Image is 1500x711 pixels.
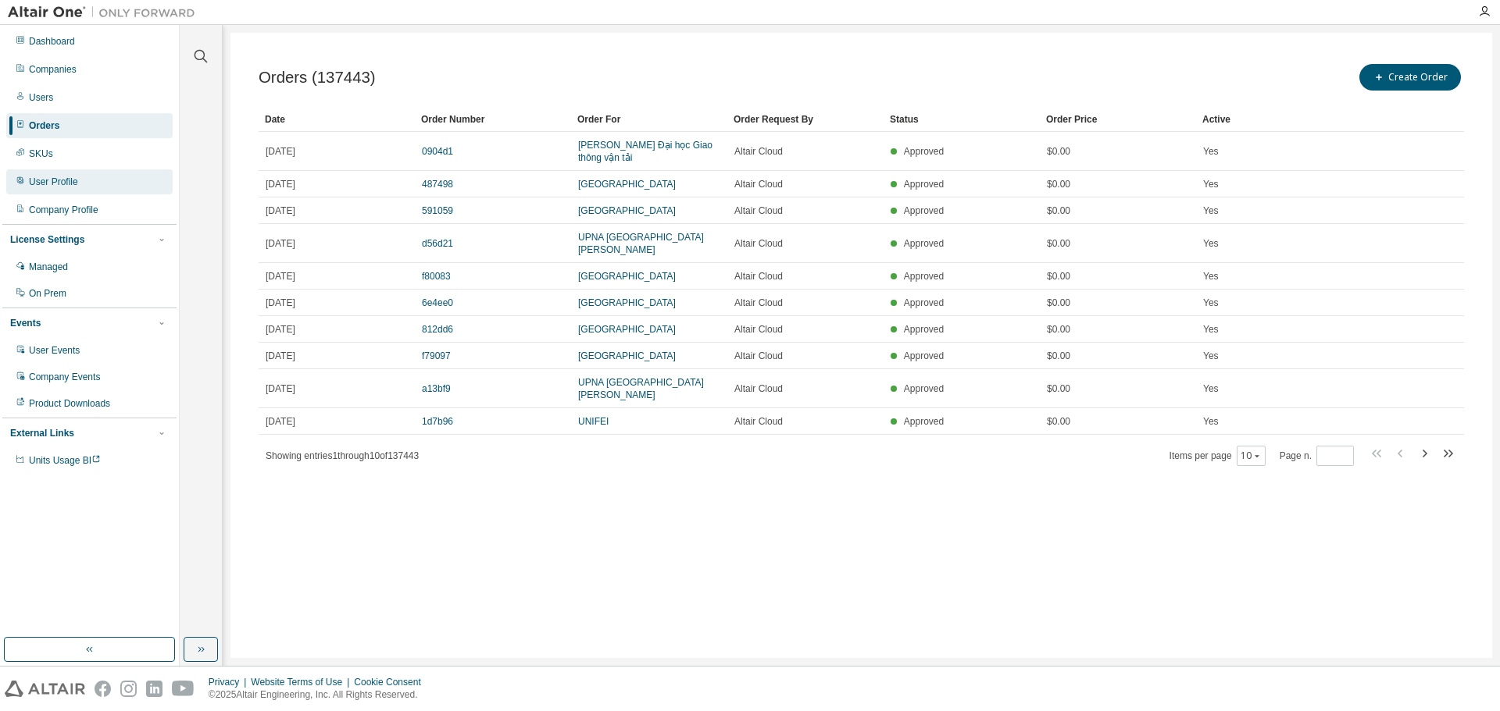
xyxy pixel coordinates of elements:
a: 0904d1 [422,146,453,157]
a: 487498 [422,179,453,190]
span: Approved [904,179,944,190]
span: [DATE] [266,178,295,190]
div: User Events [29,344,80,357]
span: $0.00 [1047,415,1070,428]
a: UPNA [GEOGRAPHIC_DATA][PERSON_NAME] [578,377,704,400]
div: SKUs [29,148,53,160]
span: Items per page [1170,446,1266,466]
a: [GEOGRAPHIC_DATA] [578,179,676,190]
span: [DATE] [266,297,295,309]
span: Altair Cloud [734,237,783,250]
span: Approved [904,271,944,282]
span: Altair Cloud [734,204,783,217]
span: [DATE] [266,145,295,158]
span: Approved [904,297,944,308]
span: Yes [1203,270,1219,283]
div: Privacy [209,676,251,688]
span: Yes [1203,178,1219,190]
span: Approved [904,205,944,216]
div: Cookie Consent [354,676,430,688]
span: Yes [1203,237,1219,250]
span: Approved [904,383,944,394]
span: $0.00 [1047,237,1070,250]
a: f80083 [422,271,451,282]
button: Create Order [1359,64,1461,91]
a: 591059 [422,205,453,216]
span: Yes [1203,382,1219,395]
div: Status [890,107,1034,132]
a: a13bf9 [422,383,451,394]
div: External Links [10,427,74,439]
span: $0.00 [1047,382,1070,395]
span: Yes [1203,415,1219,428]
span: Altair Cloud [734,382,783,395]
a: [GEOGRAPHIC_DATA] [578,205,676,216]
a: [GEOGRAPHIC_DATA] [578,350,676,361]
div: Orders [29,119,59,132]
div: Managed [29,261,68,273]
span: $0.00 [1047,145,1070,158]
div: User Profile [29,176,78,188]
a: [GEOGRAPHIC_DATA] [578,324,676,335]
div: Dashboard [29,35,75,48]
span: [DATE] [266,237,295,250]
span: $0.00 [1047,350,1070,362]
span: Approved [904,324,944,335]
span: [DATE] [266,382,295,395]
span: $0.00 [1047,178,1070,190]
span: $0.00 [1047,270,1070,283]
div: Company Events [29,371,100,383]
div: On Prem [29,287,66,300]
span: Approved [904,416,944,427]
img: instagram.svg [120,681,137,697]
div: Events [10,317,41,329]
button: 10 [1241,450,1262,462]
div: Order For [577,107,721,132]
span: Yes [1203,145,1219,158]
span: Approved [904,350,944,361]
a: [GEOGRAPHIC_DATA] [578,271,676,282]
span: Altair Cloud [734,297,783,309]
div: Users [29,91,53,104]
span: [DATE] [266,350,295,362]
div: Order Request By [734,107,877,132]
span: Yes [1203,350,1219,362]
a: [PERSON_NAME] Đại học Giao thông vận tải [578,140,712,163]
div: Order Number [421,107,565,132]
span: [DATE] [266,323,295,336]
p: © 2025 Altair Engineering, Inc. All Rights Reserved. [209,688,430,702]
div: Order Price [1046,107,1190,132]
img: facebook.svg [95,681,111,697]
div: Company Profile [29,204,98,216]
span: Altair Cloud [734,145,783,158]
div: Active [1202,107,1370,132]
div: Website Terms of Use [251,676,354,688]
span: Approved [904,146,944,157]
span: Approved [904,238,944,249]
img: linkedin.svg [146,681,162,697]
span: $0.00 [1047,297,1070,309]
a: d56d21 [422,238,453,249]
span: [DATE] [266,415,295,428]
a: 812dd6 [422,324,453,335]
span: Altair Cloud [734,415,783,428]
span: [DATE] [266,270,295,283]
a: 6e4ee0 [422,297,453,308]
div: Product Downloads [29,397,110,410]
img: youtube.svg [172,681,195,697]
div: License Settings [10,233,84,246]
span: Altair Cloud [734,350,783,362]
img: Altair One [8,5,203,20]
img: altair_logo.svg [5,681,85,697]
span: Yes [1203,297,1219,309]
div: Date [265,107,409,132]
span: Showing entries 1 through 10 of 137443 [266,450,419,461]
span: Altair Cloud [734,323,783,336]
span: Yes [1203,323,1219,336]
span: $0.00 [1047,204,1070,217]
a: 1d7b96 [422,416,453,427]
span: Yes [1203,204,1219,217]
a: UPNA [GEOGRAPHIC_DATA][PERSON_NAME] [578,232,704,255]
span: $0.00 [1047,323,1070,336]
span: Units Usage BI [29,455,101,466]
